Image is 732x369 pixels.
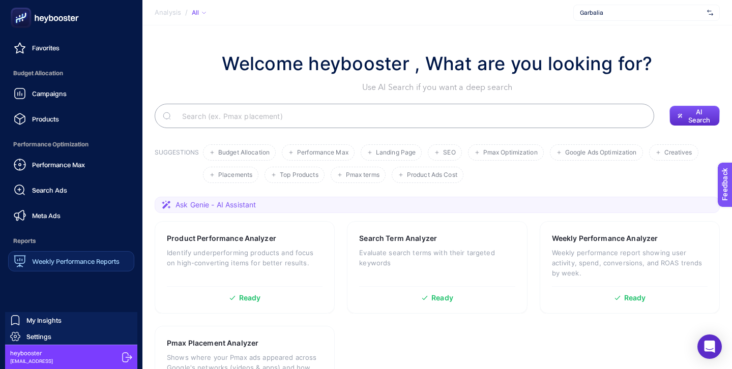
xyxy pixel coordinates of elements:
[218,171,252,179] span: Placements
[483,149,538,157] span: Pmax Optimization
[407,171,457,179] span: Product Ads Cost
[8,134,134,155] span: Performance Optimization
[32,257,120,265] span: Weekly Performance Reports
[707,8,713,18] img: svg%3e
[624,294,646,301] span: Ready
[664,149,692,157] span: Creatives
[376,149,416,157] span: Landing Page
[443,149,455,157] span: SEO
[8,155,134,175] a: Performance Max
[359,233,437,243] h3: Search Term Analyzer
[669,106,720,126] button: AI Search
[8,180,134,200] a: Search Ads
[167,338,258,348] h3: Pmax Placement Analyzer
[32,186,67,194] span: Search Ads
[26,316,62,324] span: My Insights
[5,328,137,345] a: Settings
[552,233,658,243] h3: Weekly Performance Analyzer
[192,9,206,17] div: All
[297,149,348,157] span: Performance Max
[10,357,53,365] span: [EMAIL_ADDRESS]
[8,231,134,251] span: Reports
[167,233,276,243] h3: Product Performance Analyzer
[155,9,181,17] span: Analysis
[8,38,134,58] a: Favorites
[222,50,652,77] h1: Welcome heybooster , What are you looking for?
[32,89,67,98] span: Campaigns
[540,221,720,314] a: Weekly Performance AnalyzerWeekly performance report showing user activity, spend, conversions, a...
[5,312,137,328] a: My Insights
[32,115,59,123] span: Products
[239,294,261,301] span: Ready
[346,171,379,179] span: Pmax terms
[32,161,85,169] span: Performance Max
[565,149,637,157] span: Google Ads Optimization
[167,248,323,268] p: Identify underperforming products and focus on high-converting items for better results.
[552,248,708,278] p: Weekly performance report showing user activity, spend, conversions, and ROAS trends by week.
[280,171,318,179] span: Top Products
[580,9,703,17] span: Garbalia
[8,109,134,129] a: Products
[32,44,60,52] span: Favorites
[185,8,188,16] span: /
[687,108,712,124] span: AI Search
[175,200,256,210] span: Ask Genie - AI Assistant
[155,221,335,314] a: Product Performance AnalyzerIdentify underperforming products and focus on high-converting items ...
[222,81,652,94] p: Use AI Search if you want a deep search
[32,211,61,220] span: Meta Ads
[347,221,527,314] a: Search Term AnalyzerEvaluate search terms with their targeted keywordsReady
[218,149,270,157] span: Budget Allocation
[10,349,53,357] span: heybooster
[8,83,134,104] a: Campaigns
[26,332,51,341] span: Settings
[6,3,39,11] span: Feedback
[174,102,646,130] input: Search
[8,63,134,83] span: Budget Allocation
[431,294,453,301] span: Ready
[8,251,134,271] a: Weekly Performance Reports
[359,248,515,268] p: Evaluate search terms with their targeted keywords
[8,205,134,226] a: Meta Ads
[697,334,722,359] div: Open Intercom Messenger
[155,148,199,183] h3: SUGGESTIONS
